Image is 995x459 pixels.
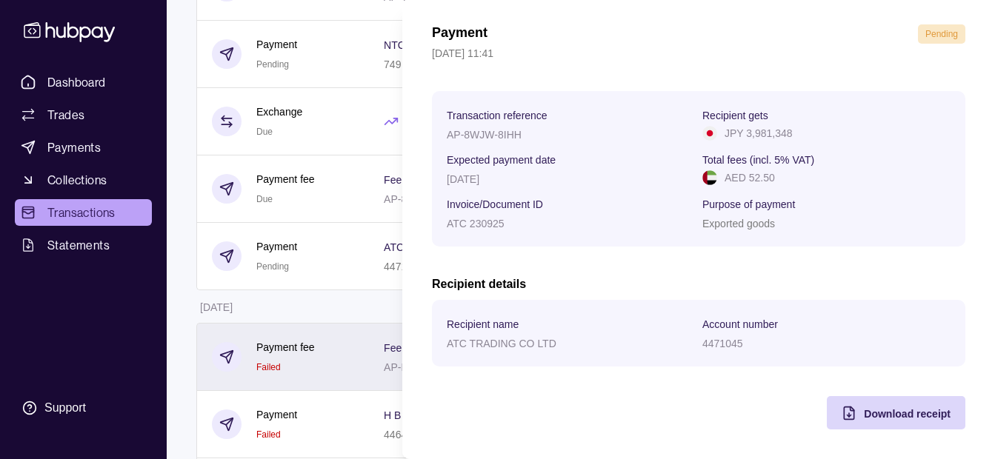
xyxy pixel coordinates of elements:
[725,170,775,186] p: AED 52.50
[447,110,548,121] p: Transaction reference
[725,125,793,141] p: JPY 3,981,348
[702,198,795,210] p: Purpose of payment
[702,126,717,141] img: jp
[447,198,543,210] p: Invoice/Document ID
[864,408,951,420] span: Download receipt
[702,154,814,166] p: Total fees (incl. 5% VAT)
[432,24,487,44] h1: Payment
[925,29,958,39] span: Pending
[447,129,522,141] p: AP-8WJW-8IHH
[447,338,556,349] p: ATC TRADING CO LTD
[702,318,778,330] p: Account number
[447,173,479,185] p: [DATE]
[447,154,556,166] p: Expected payment date
[447,318,519,330] p: Recipient name
[702,110,768,121] p: Recipient gets
[702,170,717,185] img: ae
[827,396,965,429] button: Download receipt
[702,218,775,229] p: Exported goods
[447,218,505,229] p: ATC 230925
[702,338,743,349] p: 4471045
[432,276,965,292] h2: Recipient details
[432,45,965,61] p: [DATE] 11:41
